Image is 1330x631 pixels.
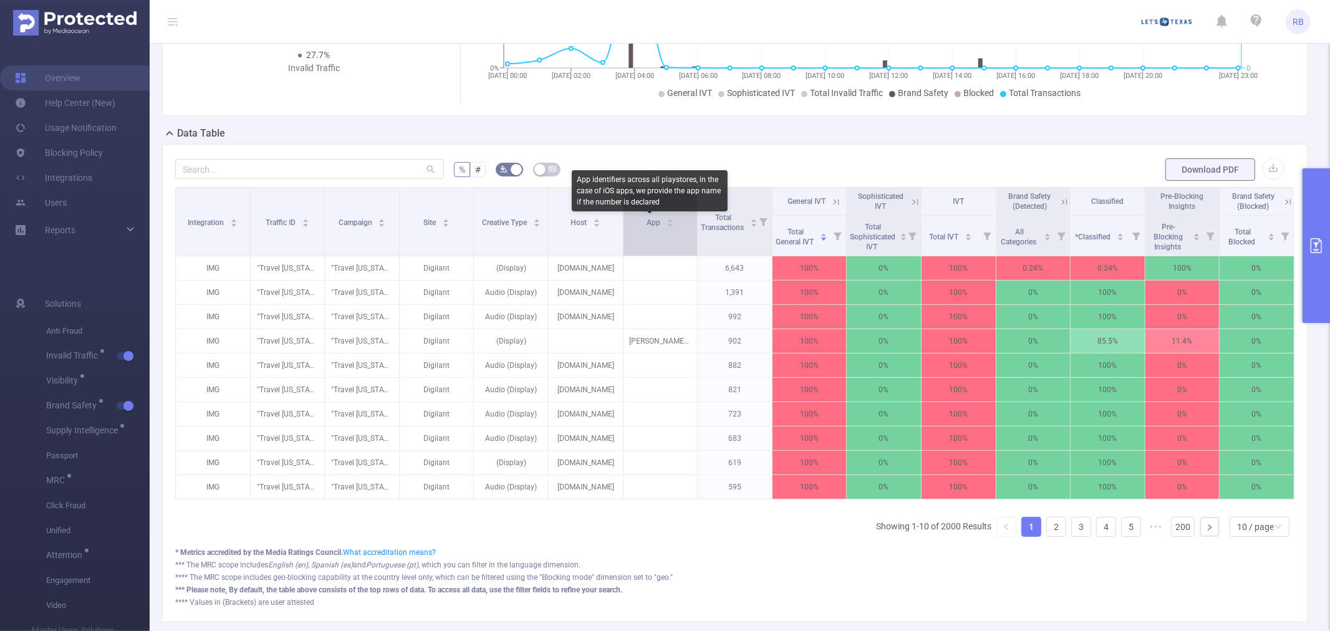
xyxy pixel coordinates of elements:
p: [DOMAIN_NAME] [549,281,623,304]
span: Engagement [46,568,150,593]
i: Filter menu [754,188,772,256]
i: icon: caret-down [533,222,540,226]
i: icon: caret-up [302,217,309,221]
p: 619 [698,451,772,474]
li: 3 [1071,517,1091,537]
div: Sort [1268,231,1275,239]
tspan: [DATE] 16:00 [996,72,1035,80]
span: # [475,165,481,175]
p: 0% [1220,378,1294,402]
tspan: [DATE] 06:00 [678,72,717,80]
i: icon: caret-up [751,217,758,221]
span: Blocked [963,88,994,98]
span: Brand Safety [898,88,948,98]
p: [PERSON_NAME] (iOScf) [624,329,698,353]
i: Filter menu [904,216,921,256]
p: (Display) [474,451,548,474]
p: 11.4% [1145,329,1220,353]
span: Total IVT [929,233,960,241]
tspan: [DATE] 18:00 [1060,72,1099,80]
span: General IVT [667,88,712,98]
a: 3 [1072,518,1091,536]
span: Integration [188,218,226,227]
p: 0% [1220,451,1294,474]
span: Classified [1091,197,1124,206]
p: IMG [176,329,250,353]
i: icon: caret-up [1268,231,1275,235]
i: icon: caret-down [302,222,309,226]
p: 0% [1220,256,1294,280]
p: IMG [176,451,250,474]
tspan: [DATE] 14:00 [933,72,971,80]
div: Sort [302,217,309,224]
p: 100% [1145,256,1220,280]
p: [DOMAIN_NAME] [549,354,623,377]
i: icon: caret-down [231,222,238,226]
i: icon: caret-up [443,217,450,221]
p: (Display) [474,329,548,353]
img: Protected Media [13,10,137,36]
i: icon: caret-down [378,222,385,226]
input: Search... [175,159,444,179]
p: "Travel [US_STATE] FY25" [253566] [325,305,399,329]
div: Sort [230,217,238,224]
span: Supply Intelligence [46,426,122,435]
p: 595 [698,475,772,499]
p: 100% [773,426,847,450]
span: Solutions [45,291,81,316]
div: Sort [820,231,827,239]
p: 0% [847,305,921,329]
p: 100% [1071,426,1145,450]
a: 4 [1097,518,1116,536]
p: 0% [847,354,921,377]
p: Audio (Display) [474,305,548,329]
span: Creative Type [482,218,529,227]
div: *** The MRC scope includes and , which you can filter in the language dimension. [175,559,1294,571]
p: 100% [922,281,996,304]
a: Usage Notification [15,115,117,140]
span: Total Blocked [1229,228,1258,246]
li: 5 [1121,517,1141,537]
p: 0% [847,378,921,402]
p: Audio (Display) [474,354,548,377]
span: Anti-Fraud [46,319,150,344]
p: Audio (Display) [474,475,548,499]
span: General IVT [788,197,826,206]
a: Blocking Policy [15,140,103,165]
p: 6,643 [698,256,772,280]
p: 0% [847,475,921,499]
i: icon: caret-up [1117,231,1124,235]
p: 0% [1145,426,1220,450]
p: 100% [922,451,996,474]
div: **** Values in (Brackets) are user attested [175,597,1294,608]
p: "Travel [US_STATE]" [28552] [251,354,325,377]
i: icon: caret-down [965,236,972,239]
span: Total General IVT [776,228,816,246]
span: Click Fraud [46,493,150,518]
i: icon: caret-down [1117,236,1124,239]
p: 100% [773,451,847,474]
i: icon: caret-down [900,236,907,239]
p: IMG [176,256,250,280]
p: IMG [176,475,250,499]
span: Brand Safety [46,401,101,410]
a: Integrations [15,165,92,190]
p: IMG [176,402,250,426]
p: 0% [1145,378,1220,402]
p: "Travel [US_STATE] FY25" [253566] [325,329,399,353]
p: 0% [1145,281,1220,304]
div: Sort [1193,231,1200,239]
p: 100% [1071,402,1145,426]
tspan: 0 [1246,64,1250,72]
i: icon: bg-colors [500,165,508,173]
i: Portuguese (pt) [366,561,418,569]
span: RB [1293,9,1304,34]
p: 0% [1220,329,1294,353]
p: 100% [773,281,847,304]
span: Video [46,593,150,618]
p: 0% [1145,354,1220,377]
p: 100% [922,354,996,377]
span: Reports [45,225,75,235]
p: "Travel [US_STATE] FY25" [253566] [325,426,399,450]
p: 0% [847,426,921,450]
